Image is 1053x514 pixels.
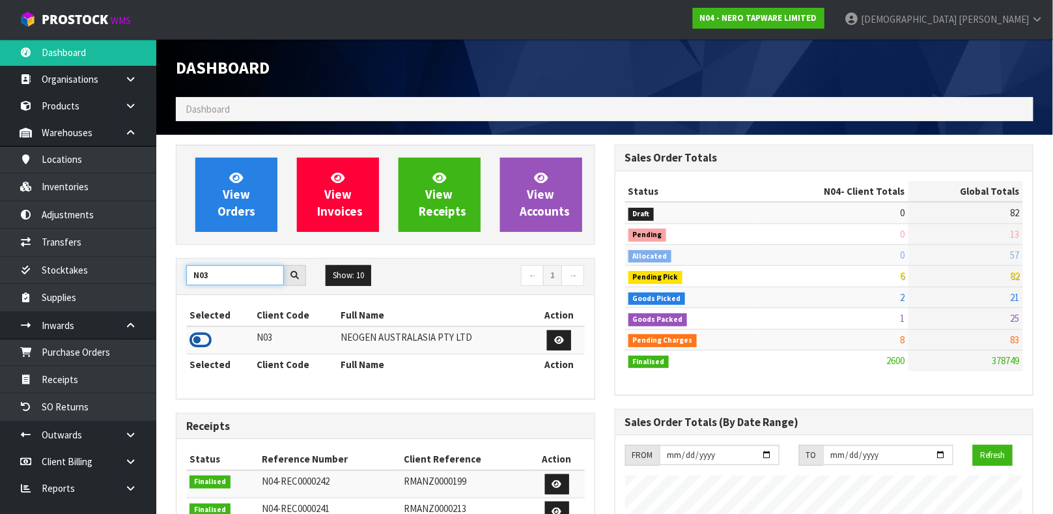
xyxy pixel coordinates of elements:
span: 0 [901,249,905,261]
th: Action [533,305,584,326]
span: Pending Pick [628,271,683,284]
span: 13 [1011,228,1020,240]
span: 8 [901,334,905,346]
span: Allocated [628,250,672,263]
span: [PERSON_NAME] [959,13,1029,25]
span: 2 [901,291,905,304]
th: Reference Number [259,449,400,470]
a: ViewReceipts [399,158,481,232]
span: N04-REC0000242 [262,475,330,487]
th: Action [529,449,584,470]
span: N04 [824,185,841,197]
span: Pending [628,229,667,242]
h3: Receipts [186,420,585,433]
span: Pending Charges [628,334,697,347]
td: NEOGEN AUSTRALASIA PTY LTD [338,326,534,354]
span: 83 [1011,334,1020,346]
th: Global Totals [908,181,1023,202]
a: ViewOrders [195,158,277,232]
th: Full Name [338,354,534,375]
span: 25 [1011,312,1020,324]
a: 1 [543,265,562,286]
th: Status [186,449,259,470]
span: View Accounts [520,170,570,219]
span: Dashboard [186,103,230,115]
span: Goods Picked [628,293,686,306]
span: RMANZ0000199 [404,475,466,487]
div: FROM [625,445,660,466]
button: Refresh [973,445,1013,466]
span: View Invoices [317,170,363,219]
strong: N04 - NERO TAPWARE LIMITED [700,12,817,23]
span: Draft [628,208,654,221]
span: 82 [1011,270,1020,282]
span: View Receipts [419,170,467,219]
span: View Orders [218,170,255,219]
a: → [561,265,584,286]
button: Show: 10 [326,265,371,286]
span: Dashboard [176,57,270,78]
nav: Page navigation [395,265,585,288]
a: ViewAccounts [500,158,582,232]
th: Full Name [338,305,534,326]
div: TO [799,445,823,466]
th: Client Code [254,305,338,326]
th: Selected [186,354,254,375]
td: N03 [254,326,338,354]
a: N04 - NERO TAPWARE LIMITED [693,8,824,29]
span: Finalised [190,476,231,489]
span: 82 [1011,207,1020,219]
th: - Client Totals [756,181,908,202]
img: cube-alt.png [20,11,36,27]
span: 0 [901,207,905,219]
span: 6 [901,270,905,282]
span: 378749 [992,354,1020,367]
span: [DEMOGRAPHIC_DATA] [861,13,957,25]
th: Action [533,354,584,375]
span: 0 [901,228,905,240]
h3: Sales Order Totals (By Date Range) [625,416,1024,429]
small: WMS [111,14,131,27]
span: Goods Packed [628,313,688,326]
span: 57 [1011,249,1020,261]
th: Selected [186,305,254,326]
th: Client Reference [400,449,529,470]
span: ProStock [42,11,108,28]
a: ViewInvoices [297,158,379,232]
h3: Sales Order Totals [625,152,1024,164]
a: ← [521,265,544,286]
span: 1 [901,312,905,324]
th: Client Code [254,354,338,375]
input: Search clients [186,265,284,285]
span: 2600 [887,354,905,367]
span: Finalised [628,356,669,369]
span: 21 [1011,291,1020,304]
th: Status [625,181,757,202]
